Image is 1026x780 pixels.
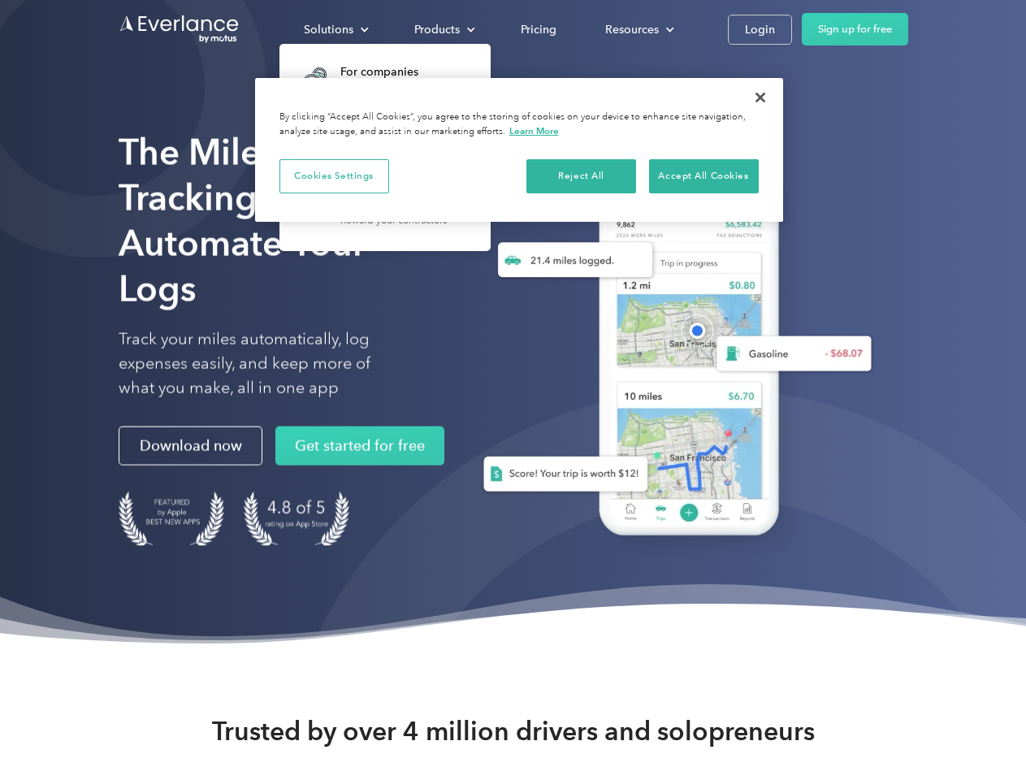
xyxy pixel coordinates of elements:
div: Privacy [255,78,783,222]
button: Accept All Cookies [649,159,759,193]
button: Close [742,80,778,115]
div: Resources [589,15,687,44]
img: Badge for Featured by Apple Best New Apps [119,492,224,546]
div: Solutions [304,19,353,40]
a: Go to homepage [119,14,240,45]
div: Products [398,15,488,44]
div: Login [745,19,775,40]
a: Get started for free [275,427,444,466]
div: Pricing [521,19,556,40]
a: Sign up for free [802,13,908,45]
a: Pricing [504,15,573,44]
div: Resources [605,19,659,40]
img: 4.9 out of 5 stars on the app store [244,492,349,546]
a: More information about your privacy, opens in a new tab [509,125,559,136]
div: By clicking “Accept All Cookies”, you agree to the storing of cookies on your device to enhance s... [279,110,759,139]
strong: Trusted by over 4 million drivers and solopreneurs [212,715,815,747]
nav: Solutions [279,44,491,251]
img: Everlance, mileage tracker app, expense tracking app [457,154,885,560]
div: For companies [340,64,470,80]
a: Download now [119,427,262,466]
p: Track your miles automatically, log expenses easily, and keep more of what you make, all in one app [119,327,409,401]
button: Cookies Settings [279,159,389,193]
div: Cookie banner [255,78,783,222]
a: For companiesEasy vehicle reimbursements [288,54,478,106]
div: Solutions [288,15,382,44]
div: Products [414,19,460,40]
button: Reject All [526,159,636,193]
a: Login [728,15,792,45]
